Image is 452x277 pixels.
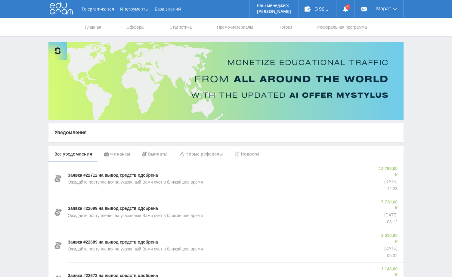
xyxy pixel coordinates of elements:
div: Выплаты [136,146,173,162]
img: Banner [48,42,404,120]
div: Новости [229,146,265,162]
p: Ожидайте поступления на указанный Вами счет в ближайшее время [68,246,203,252]
p: 03:12 [380,219,398,225]
p: 12:33 [378,186,398,192]
p: Заявка #22699 на вывод средств одобрена [68,206,158,212]
p: Заявка #22712 на вывод средств одобрена [68,172,158,178]
p: Ожидайте поступления на указанный Вами счет в ближайшее время [68,179,203,185]
p: Заявка #22689 на вывод средств одобрена [68,239,158,245]
div: Все уведомления [48,146,98,162]
a: Реферальная программа [317,18,367,36]
p: 05:32 [380,253,398,259]
a: Главная [85,18,102,36]
p: Ваш менеджер: [257,3,291,8]
a: Офферы [126,18,145,36]
a: Потоки [278,18,293,36]
p: 7 730,00 ₽ [380,199,398,211]
div: Финансы [98,146,136,162]
p: [DATE] [378,179,398,185]
p: [DATE] [380,246,398,252]
p: 3 010,00 ₽ [380,233,398,244]
p: 12 790,00 ₽ [378,166,398,178]
p: Уведомления [54,129,398,136]
a: Статистика [169,18,192,36]
a: Промо-материалы [216,18,254,36]
p: Ожидайте поступления на указанный Вами счет в ближайшее время [68,213,203,219]
p: [PERSON_NAME] [257,9,291,14]
p: [DATE] [380,212,398,218]
span: Марат [376,6,391,11]
div: Новые рефералы [173,146,229,162]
